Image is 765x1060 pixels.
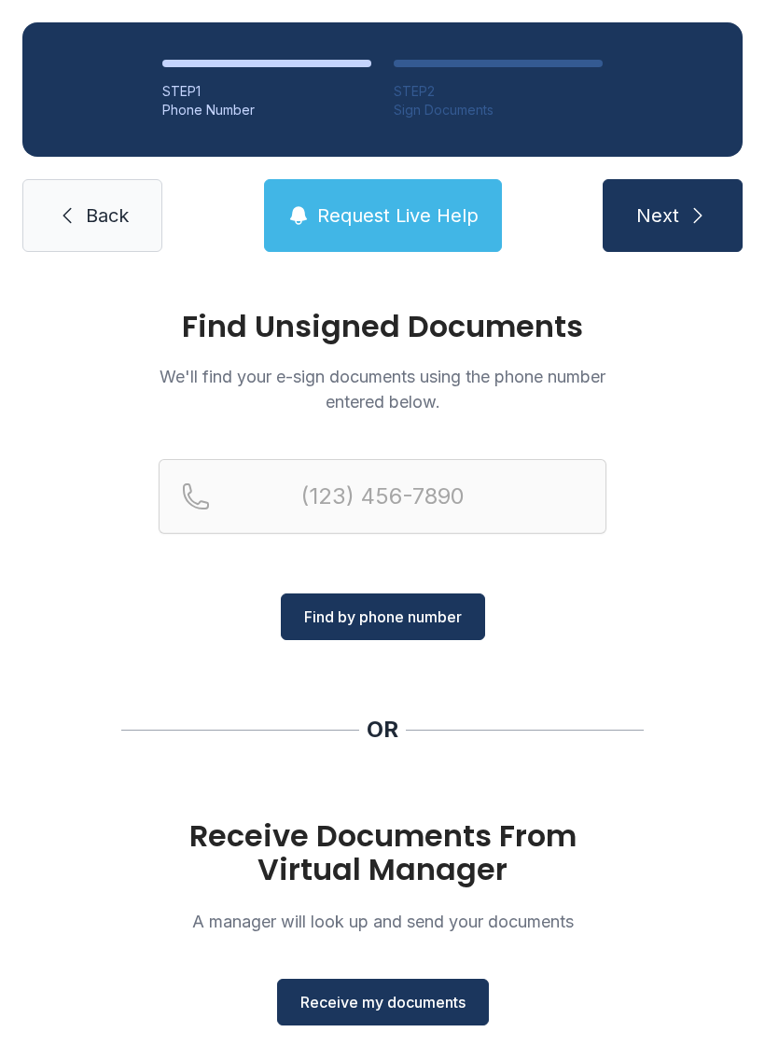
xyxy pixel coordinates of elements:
[300,991,466,1013] span: Receive my documents
[162,82,371,101] div: STEP 1
[159,364,606,414] p: We'll find your e-sign documents using the phone number entered below.
[317,202,479,229] span: Request Live Help
[394,82,603,101] div: STEP 2
[394,101,603,119] div: Sign Documents
[304,606,462,628] span: Find by phone number
[159,312,606,342] h1: Find Unsigned Documents
[159,459,606,534] input: Reservation phone number
[159,819,606,886] h1: Receive Documents From Virtual Manager
[159,909,606,934] p: A manager will look up and send your documents
[636,202,679,229] span: Next
[86,202,129,229] span: Back
[367,715,398,745] div: OR
[162,101,371,119] div: Phone Number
